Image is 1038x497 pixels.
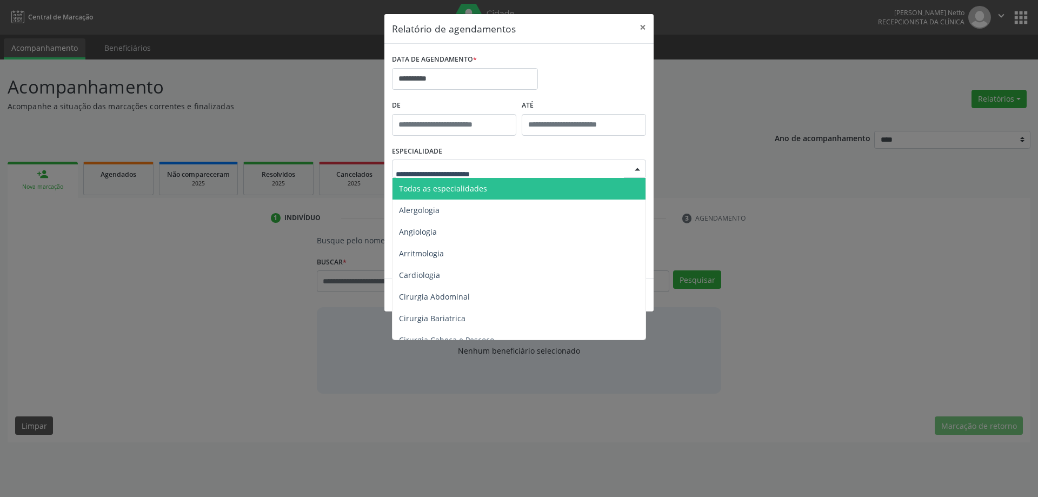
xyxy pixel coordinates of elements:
[399,248,444,259] span: Arritmologia
[399,335,494,345] span: Cirurgia Cabeça e Pescoço
[399,183,487,194] span: Todas as especialidades
[399,227,437,237] span: Angiologia
[399,205,440,215] span: Alergologia
[392,143,442,160] label: ESPECIALIDADE
[392,97,516,114] label: De
[392,51,477,68] label: DATA DE AGENDAMENTO
[632,14,654,41] button: Close
[399,291,470,302] span: Cirurgia Abdominal
[399,270,440,280] span: Cardiologia
[399,313,465,323] span: Cirurgia Bariatrica
[522,97,646,114] label: ATÉ
[392,22,516,36] h5: Relatório de agendamentos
